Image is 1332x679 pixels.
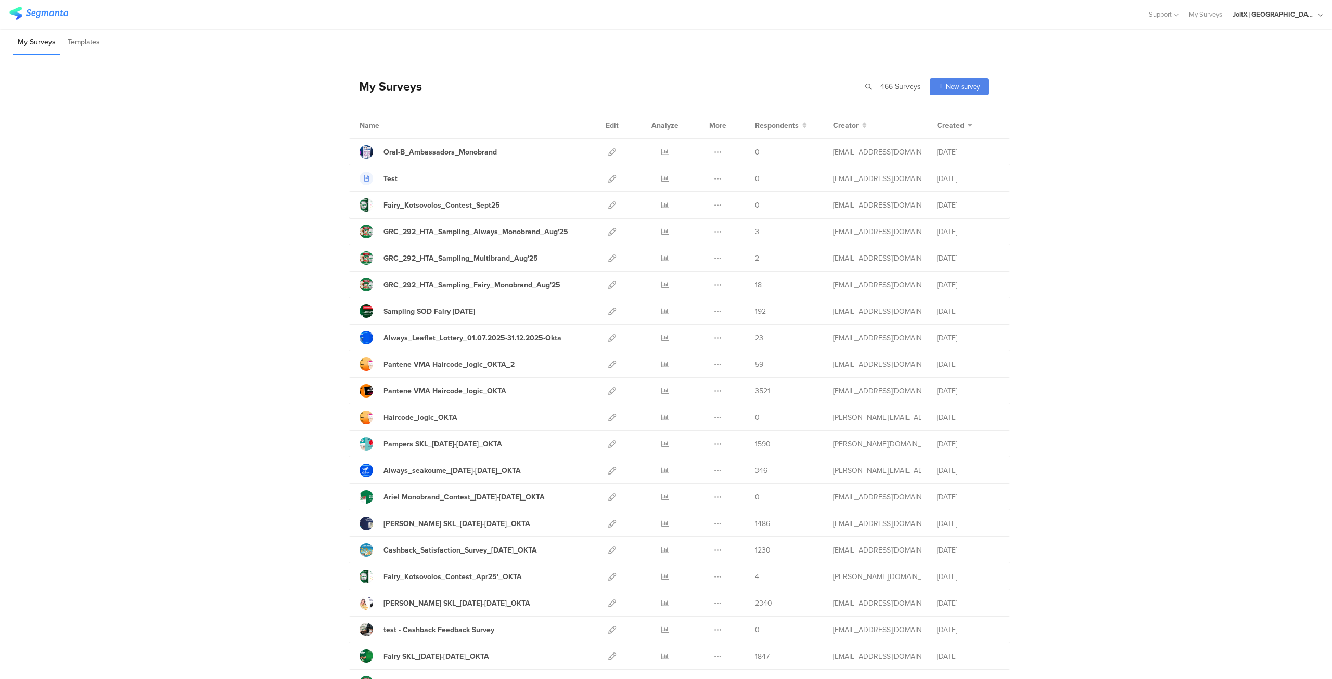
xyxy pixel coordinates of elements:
[755,253,759,264] span: 2
[833,465,921,476] div: arvanitis.a@pg.com
[833,518,921,529] div: baroutis.db@pg.com
[360,198,500,212] a: Fairy_Kotsovolos_Contest_Sept25
[937,545,1000,556] div: [DATE]
[937,571,1000,582] div: [DATE]
[383,439,502,450] div: Pampers SKL_8May25-21May25_OKTA
[937,147,1000,158] div: [DATE]
[833,332,921,343] div: betbeder.mb@pg.com
[360,437,502,451] a: Pampers SKL_[DATE]-[DATE]_OKTA
[755,492,760,503] span: 0
[833,226,921,237] div: gheorghe.a.4@pg.com
[360,225,568,238] a: GRC_292_HTA_Sampling_Always_Monobrand_Aug'25
[833,624,921,635] div: baroutis.db@pg.com
[383,332,561,343] div: Always_Leaflet_Lottery_01.07.2025-31.12.2025-Okta
[383,147,497,158] div: Oral-B_Ambassadors_Monobrand
[937,200,1000,211] div: [DATE]
[360,120,422,131] div: Name
[755,465,767,476] span: 346
[383,545,537,556] div: Cashback_Satisfaction_Survey_07April25_OKTA
[601,112,623,138] div: Edit
[360,331,561,344] a: Always_Leaflet_Lottery_01.07.2025-31.12.2025-Okta
[833,173,921,184] div: support@segmanta.com
[833,571,921,582] div: skora.es@pg.com
[833,279,921,290] div: gheorghe.a.4@pg.com
[383,226,568,237] div: GRC_292_HTA_Sampling_Always_Monobrand_Aug'25
[937,253,1000,264] div: [DATE]
[383,651,489,662] div: Fairy SKL_20March25-02Apr25_OKTA
[360,278,560,291] a: GRC_292_HTA_Sampling_Fairy_Monobrand_Aug'25
[360,649,489,663] a: Fairy SKL_[DATE]-[DATE]_OKTA
[755,386,770,396] span: 3521
[755,332,763,343] span: 23
[360,570,522,583] a: Fairy_Kotsovolos_Contest_Apr25'_OKTA
[383,200,500,211] div: Fairy_Kotsovolos_Contest_Sept25
[755,651,770,662] span: 1847
[755,147,760,158] span: 0
[360,543,537,557] a: Cashback_Satisfaction_Survey_[DATE]_OKTA
[833,386,921,396] div: baroutis.db@pg.com
[755,279,762,290] span: 18
[360,596,530,610] a: [PERSON_NAME] SKL_[DATE]-[DATE]_OKTA
[937,412,1000,423] div: [DATE]
[937,439,1000,450] div: [DATE]
[360,464,521,477] a: Always_seakoume_[DATE]-[DATE]_OKTA
[937,279,1000,290] div: [DATE]
[937,332,1000,343] div: [DATE]
[9,7,68,20] img: segmanta logo
[755,518,770,529] span: 1486
[383,386,506,396] div: Pantene VMA Haircode_logic_OKTA
[755,226,759,237] span: 3
[360,357,515,371] a: Pantene VMA Haircode_logic_OKTA_2
[755,412,760,423] span: 0
[360,172,398,185] a: Test
[874,81,878,92] span: |
[383,279,560,290] div: GRC_292_HTA_Sampling_Fairy_Monobrand_Aug'25
[360,517,530,530] a: [PERSON_NAME] SKL_[DATE]-[DATE]_OKTA
[937,651,1000,662] div: [DATE]
[833,598,921,609] div: baroutis.db@pg.com
[1233,9,1316,19] div: JoltX [GEOGRAPHIC_DATA]
[383,518,530,529] div: Gillette SKL_24April25-07May25_OKTA
[937,465,1000,476] div: [DATE]
[755,545,771,556] span: 1230
[937,598,1000,609] div: [DATE]
[755,439,771,450] span: 1590
[937,518,1000,529] div: [DATE]
[360,304,475,318] a: Sampling SOD Fairy [DATE]
[649,112,681,138] div: Analyze
[383,412,457,423] div: Haircode_logic_OKTA
[1149,9,1172,19] span: Support
[937,120,964,131] span: Created
[937,226,1000,237] div: [DATE]
[833,651,921,662] div: baroutis.db@pg.com
[755,571,759,582] span: 4
[755,624,760,635] span: 0
[383,306,475,317] div: Sampling SOD Fairy Aug'25
[946,82,980,92] span: New survey
[383,492,545,503] div: Ariel Monobrand_Contest_01May25-31May25_OKTA
[880,81,921,92] span: 466 Surveys
[833,412,921,423] div: arvanitis.a@pg.com
[833,120,867,131] button: Creator
[937,120,972,131] button: Created
[755,173,760,184] span: 0
[383,571,522,582] div: Fairy_Kotsovolos_Contest_Apr25'_OKTA
[63,30,105,55] li: Templates
[833,147,921,158] div: nikolopoulos.j@pg.com
[833,200,921,211] div: betbeder.mb@pg.com
[360,251,538,265] a: GRC_292_HTA_Sampling_Multibrand_Aug'25
[360,384,506,398] a: Pantene VMA Haircode_logic_OKTA
[833,545,921,556] div: baroutis.db@pg.com
[755,120,807,131] button: Respondents
[937,386,1000,396] div: [DATE]
[833,492,921,503] div: baroutis.db@pg.com
[937,173,1000,184] div: [DATE]
[383,173,398,184] div: Test
[833,253,921,264] div: gheorghe.a.4@pg.com
[755,359,763,370] span: 59
[755,598,772,609] span: 2340
[383,253,538,264] div: GRC_292_HTA_Sampling_Multibrand_Aug'25
[937,492,1000,503] div: [DATE]
[349,78,422,95] div: My Surveys
[755,306,766,317] span: 192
